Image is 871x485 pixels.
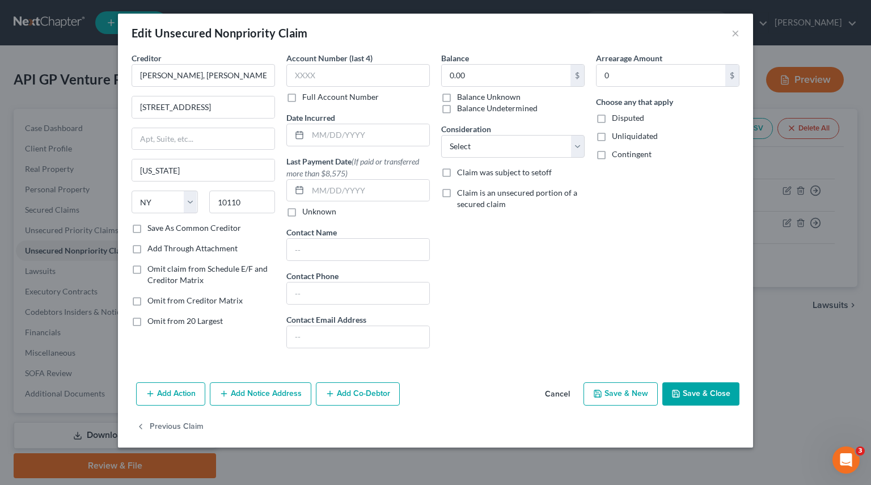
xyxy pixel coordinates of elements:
[147,264,268,285] span: Omit claim from Schedule E/F and Creditor Matrix
[662,382,739,406] button: Save & Close
[316,382,400,406] button: Add Co-Debtor
[442,65,570,86] input: 0.00
[132,53,162,63] span: Creditor
[597,65,725,86] input: 0.00
[457,188,577,209] span: Claim is an unsecured portion of a secured claim
[457,91,521,103] label: Balance Unknown
[286,157,419,178] span: (If paid or transferred more than $8,575)
[570,65,584,86] div: $
[725,65,739,86] div: $
[612,113,644,123] span: Disputed
[441,52,469,64] label: Balance
[441,123,491,135] label: Consideration
[287,239,429,260] input: --
[287,326,429,348] input: --
[286,112,335,124] label: Date Incurred
[287,282,429,304] input: --
[210,382,311,406] button: Add Notice Address
[457,103,538,114] label: Balance Undetermined
[308,124,429,146] input: MM/DD/YYYY
[286,64,430,87] input: XXXX
[286,226,337,238] label: Contact Name
[286,270,339,282] label: Contact Phone
[286,52,373,64] label: Account Number (last 4)
[457,167,552,177] span: Claim was subject to setoff
[209,191,276,213] input: Enter zip...
[732,26,739,40] button: ×
[136,415,204,438] button: Previous Claim
[132,64,275,87] input: Search creditor by name...
[147,243,238,254] label: Add Through Attachment
[147,222,241,234] label: Save As Common Creditor
[147,316,223,326] span: Omit from 20 Largest
[132,96,274,118] input: Enter address...
[132,25,308,41] div: Edit Unsecured Nonpriority Claim
[612,131,658,141] span: Unliquidated
[856,446,865,456] span: 3
[302,91,379,103] label: Full Account Number
[612,149,652,159] span: Contingent
[536,383,579,406] button: Cancel
[286,155,430,179] label: Last Payment Date
[132,159,274,181] input: Enter city...
[832,446,860,474] iframe: Intercom live chat
[286,314,366,326] label: Contact Email Address
[308,180,429,201] input: MM/DD/YYYY
[596,52,662,64] label: Arrearage Amount
[596,96,673,108] label: Choose any that apply
[136,382,205,406] button: Add Action
[302,206,336,217] label: Unknown
[132,128,274,150] input: Apt, Suite, etc...
[584,382,658,406] button: Save & New
[147,296,243,305] span: Omit from Creditor Matrix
